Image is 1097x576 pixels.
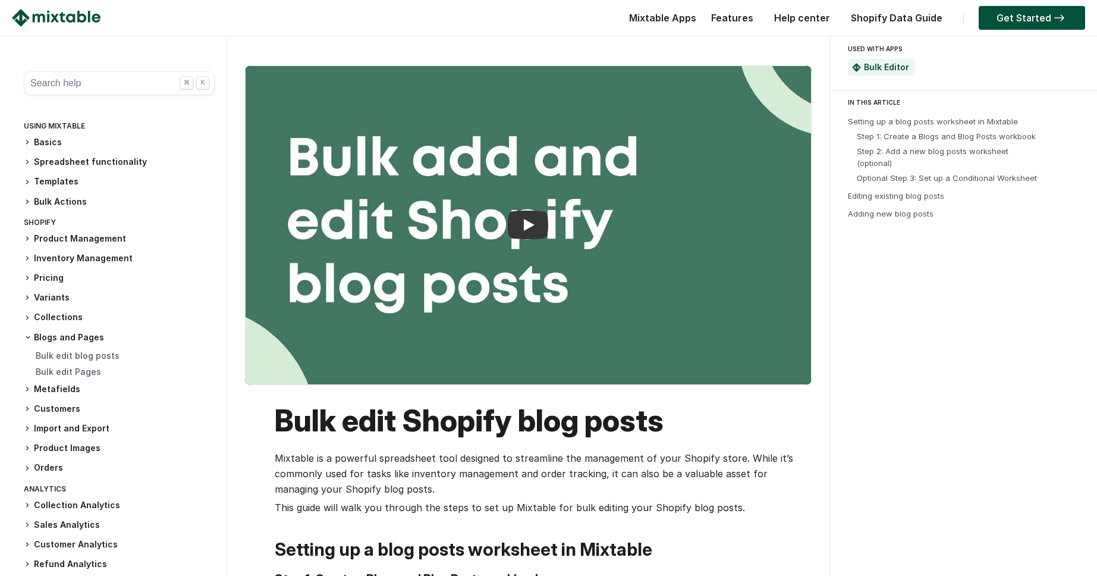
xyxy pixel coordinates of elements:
[24,383,215,396] h3: Metafields
[24,519,215,531] h3: Sales Analytics
[848,42,1074,56] div: USED WITH APPS
[848,209,933,218] a: Adding new blog posts
[24,482,215,499] div: Analytics
[979,6,1085,30] a: Get Started
[864,62,909,72] a: Bulk Editor
[24,156,215,168] h3: Spreadsheet functionality
[36,350,120,361] a: Bulk edit blog posts
[196,76,209,89] div: K
[24,292,215,304] h3: Variants
[852,63,861,72] img: Mixtable Spreadsheet Bulk Editor App
[24,462,215,474] h3: Orders
[24,215,215,233] div: Shopify
[24,233,215,245] h3: Product Management
[24,422,215,435] h3: Import and Export
[845,12,948,24] a: Shopify Data Guide
[24,311,215,324] h3: Collections
[24,119,215,136] div: Using Mixtable
[275,500,794,515] p: This guide will walk you through the steps to set up Mixtable for bulk editing your Shopify blog ...
[848,97,1086,108] div: IN THIS ARTICLE
[12,9,100,27] img: Mixtable logo
[24,252,215,265] h3: Inventory Management
[24,442,215,455] h3: Product Images
[857,132,1036,141] a: Step 1: Create a Blogs and Blog Posts workbook
[24,71,215,95] button: Search help ⌘ K
[275,450,794,497] p: Mixtable is a powerful spreadsheet tool designed to streamline the management of your Shopify sto...
[1051,14,1067,21] img: arrow-right.svg
[623,9,696,33] div: Mixtable Apps
[705,12,759,24] a: Features
[848,191,944,201] a: Editing existing blog posts
[24,196,215,208] h3: Bulk Actions
[275,539,794,560] h2: Setting up a blog posts worksheet in Mixtable
[36,367,101,377] a: Bulk edit Pages
[24,176,215,188] h3: Templates
[275,403,794,439] h1: Bulk edit Shopify blog posts
[848,117,1018,126] a: Setting up a blog posts worksheet in Mixtable
[180,76,193,89] div: ⌘
[24,499,215,512] h3: Collection Analytics
[768,12,836,24] a: Help center
[24,558,215,571] h3: Refund Analytics
[24,272,215,284] h3: Pricing
[24,539,215,551] h3: Customer Analytics
[24,136,215,149] h3: Basics
[24,331,215,343] h3: Blogs and Pages
[857,173,1037,183] a: Optional Step 3: Set up a Conditional Worksheet
[24,403,215,415] h3: Customers
[857,146,1008,168] a: Step 2: Add a new blog posts worksheet (optional)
